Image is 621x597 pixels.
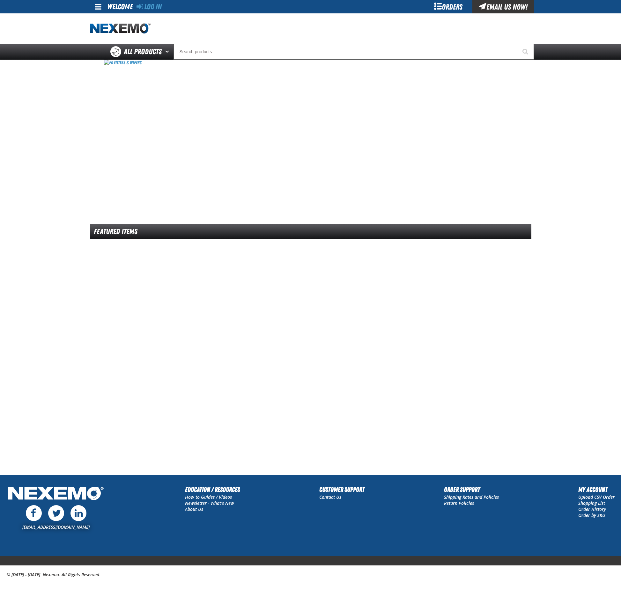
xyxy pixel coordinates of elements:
[90,224,531,239] div: Featured Items
[578,500,605,506] a: Shopping List
[22,524,90,530] a: [EMAIL_ADDRESS][DOMAIN_NAME]
[124,46,162,57] span: All Products
[185,485,240,494] h2: Education / Resources
[578,485,615,494] h2: My Account
[104,60,517,203] img: PG Filters & Wipers
[578,512,605,518] a: Order by SKU
[518,44,534,60] button: Start Searching
[444,494,499,500] a: Shipping Rates and Policies
[444,500,474,506] a: Return Policies
[578,494,615,500] a: Upload CSV Order
[319,485,365,494] h2: Customer Support
[163,44,174,60] button: Open All Products pages
[185,506,203,512] a: About Us
[185,494,232,500] a: How to Guides / Videos
[6,485,106,504] img: Nexemo Logo
[444,485,499,494] h2: Order Support
[185,500,234,506] a: Newsletter - What's New
[137,2,162,11] a: Log In
[319,494,341,500] a: Contact Us
[174,44,534,60] input: Search
[90,23,151,34] img: Nexemo logo
[578,506,606,512] a: Order History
